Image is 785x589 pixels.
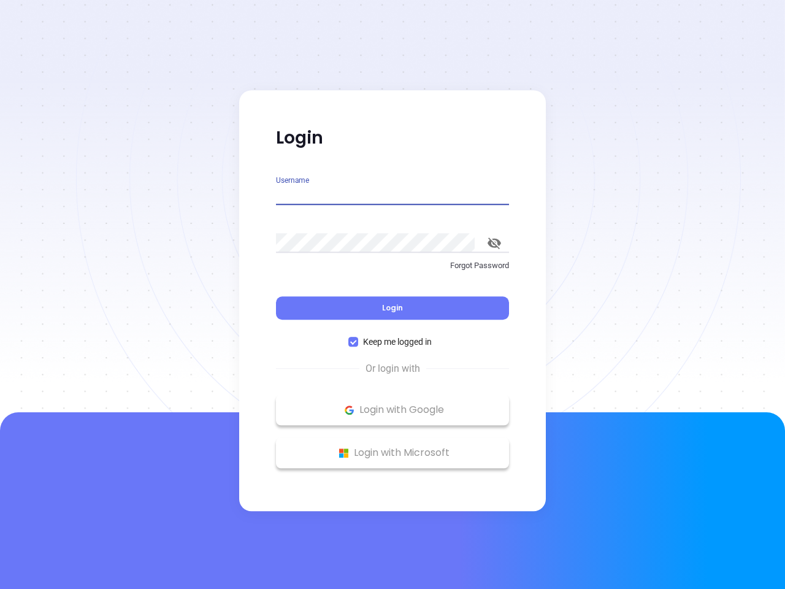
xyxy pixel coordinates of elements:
[382,302,403,313] span: Login
[276,395,509,425] button: Google Logo Login with Google
[276,177,309,184] label: Username
[358,335,437,348] span: Keep me logged in
[276,260,509,282] a: Forgot Password
[359,361,426,376] span: Or login with
[282,401,503,419] p: Login with Google
[276,296,509,320] button: Login
[276,260,509,272] p: Forgot Password
[282,444,503,462] p: Login with Microsoft
[276,437,509,468] button: Microsoft Logo Login with Microsoft
[480,228,509,258] button: toggle password visibility
[276,127,509,149] p: Login
[342,402,357,418] img: Google Logo
[336,445,351,461] img: Microsoft Logo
